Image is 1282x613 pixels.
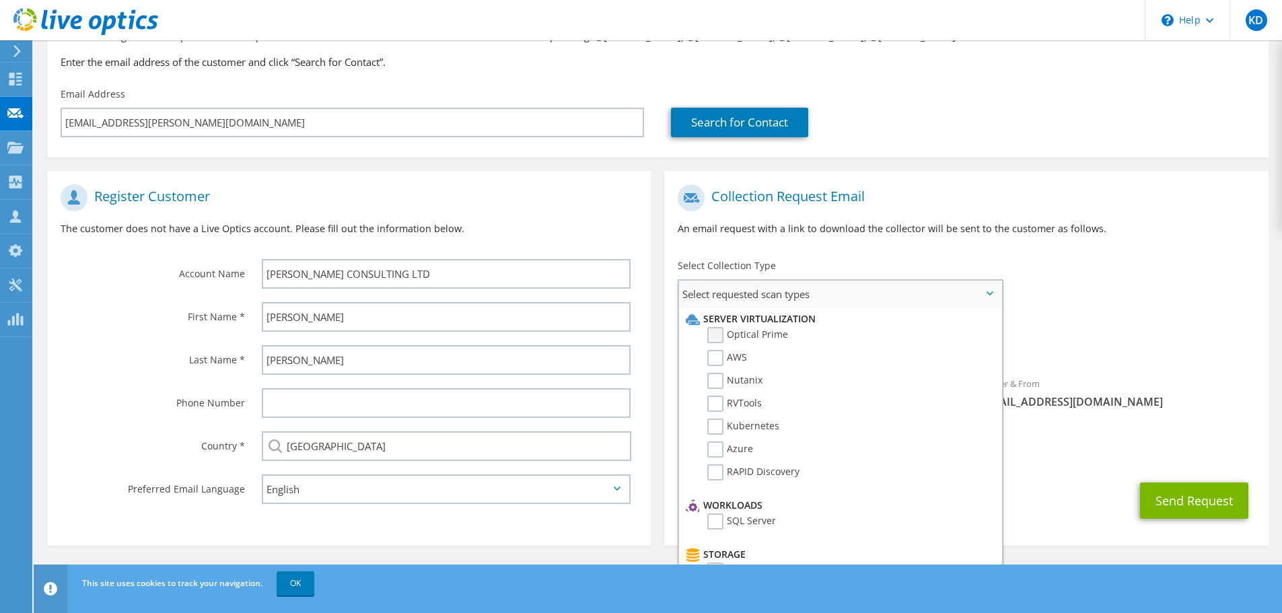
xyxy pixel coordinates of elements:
[664,313,1268,363] div: Requested Collections
[707,563,791,579] label: CLARiiON/VNX
[61,431,245,453] label: Country *
[678,259,776,273] label: Select Collection Type
[678,184,1248,211] h1: Collection Request Email
[980,394,1255,409] span: [EMAIL_ADDRESS][DOMAIN_NAME]
[664,423,1268,469] div: CC & Reply To
[707,350,747,366] label: AWS
[61,388,245,410] label: Phone Number
[61,55,1255,69] h3: Enter the email address of the customer and click “Search for Contact”.
[1246,9,1267,31] span: KD
[61,184,631,211] h1: Register Customer
[61,474,245,496] label: Preferred Email Language
[682,497,995,513] li: Workloads
[682,311,995,327] li: Server Virtualization
[678,221,1254,236] p: An email request with a link to download the collector will be sent to the customer as follows.
[707,373,762,389] label: Nutanix
[1162,14,1174,26] svg: \n
[679,281,1001,308] span: Select requested scan types
[707,513,776,530] label: SQL Server
[707,396,762,412] label: RVTools
[664,369,966,416] div: To
[671,108,808,137] a: Search for Contact
[61,87,125,101] label: Email Address
[277,571,314,596] a: OK
[707,419,779,435] label: Kubernetes
[61,302,245,324] label: First Name *
[682,546,995,563] li: Storage
[1140,482,1248,519] button: Send Request
[82,577,262,589] span: This site uses cookies to track your navigation.
[61,221,637,236] p: The customer does not have a Live Optics account. Please fill out the information below.
[61,345,245,367] label: Last Name *
[966,369,1269,416] div: Sender & From
[707,441,753,458] label: Azure
[61,259,245,281] label: Account Name
[707,464,799,480] label: RAPID Discovery
[707,327,788,343] label: Optical Prime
